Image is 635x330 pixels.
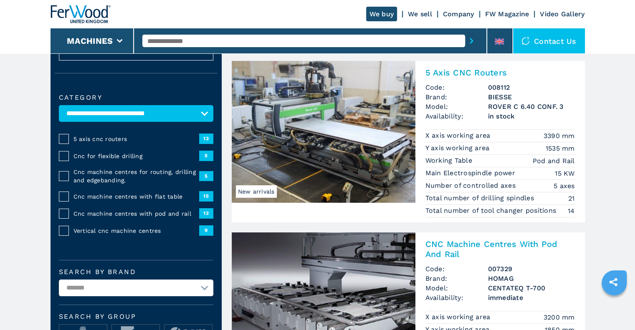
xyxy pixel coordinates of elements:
h2: 5 Axis CNC Routers [425,68,575,78]
label: Search by brand [59,269,213,275]
span: immediate [488,293,575,302]
a: 5 Axis CNC Routers BIESSE ROVER C 6.40 CONF. 3New arrivals5 Axis CNC RoutersCode:008112Brand:BIES... [232,61,585,222]
a: sharethis [603,272,624,292]
em: 3390 mm [544,131,575,141]
em: 14 [568,206,575,216]
span: 9 [199,225,213,235]
span: Vertical cnc machine centres [73,227,199,235]
span: Model: [425,283,488,293]
span: New arrivals [236,185,277,198]
label: Category [59,94,213,101]
span: Code: [425,83,488,92]
span: 5 axis cnc routers [73,135,199,143]
p: Working Table [425,156,475,165]
em: 1535 mm [546,144,575,153]
a: FW Magazine [485,10,529,18]
p: X axis working area [425,312,493,322]
h2: CNC Machine Centres With Pod And Rail [425,239,575,259]
h3: 007329 [488,264,575,274]
p: X axis working area [425,131,493,140]
a: We sell [408,10,432,18]
a: Company [443,10,474,18]
p: Main Electrospindle power [425,169,518,178]
h3: HOMAG [488,274,575,283]
span: Availability: [425,111,488,121]
span: Model: [425,102,488,111]
span: Search by group [59,313,213,320]
span: 15 [199,191,213,201]
span: Cnc machine centres for routing, drilling and edgebanding. [73,168,199,184]
p: Y axis working area [425,144,492,153]
img: 5 Axis CNC Routers BIESSE ROVER C 6.40 CONF. 3 [232,61,415,203]
span: Brand: [425,92,488,102]
span: Brand: [425,274,488,283]
span: 13 [199,134,213,144]
p: Total number of tool changer positions [425,206,559,215]
h3: 008112 [488,83,575,92]
h3: CENTATEQ T-700 [488,283,575,293]
p: Total number of drilling spindles [425,194,536,203]
span: Cnc for flexible drilling [73,152,199,160]
span: Code: [425,264,488,274]
span: Availability: [425,293,488,302]
p: Number of controlled axes [425,181,518,190]
img: Ferwood [51,5,111,23]
em: Pod and Rail [533,156,575,166]
img: Contact us [521,37,530,45]
button: Machines [67,36,113,46]
iframe: Chat [600,292,629,324]
em: 15 KW [555,169,574,178]
em: 5 axes [554,181,575,191]
em: 21 [568,194,575,203]
a: Video Gallery [540,10,584,18]
span: 5 [199,151,213,161]
h3: ROVER C 6.40 CONF. 3 [488,102,575,111]
div: Contact us [513,28,585,53]
span: in stock [488,111,575,121]
span: Cnc machine centres with pod and rail [73,209,199,218]
button: submit-button [465,31,478,50]
em: 3200 mm [544,312,575,322]
h3: BIESSE [488,92,575,102]
span: Cnc machine centres with flat table [73,192,199,201]
a: We buy [366,7,397,21]
span: 12 [199,208,213,218]
span: 5 [199,171,213,181]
